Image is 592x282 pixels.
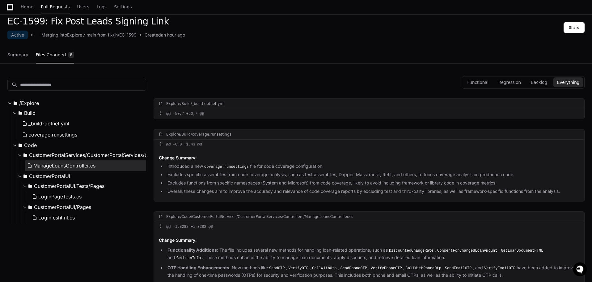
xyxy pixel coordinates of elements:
[159,237,197,243] span: Change Summary:
[203,164,250,170] code: coverage.runsettings
[572,262,589,278] iframe: Open customer support
[38,193,82,200] span: LoginPageTests.cs
[21,5,33,9] span: Home
[166,132,231,137] div: Explore/Build/coverage.runsettings
[41,5,70,9] span: Pull Requests
[19,109,22,117] svg: Directory
[564,22,585,33] button: Share
[51,83,53,88] span: •
[68,52,74,58] span: 5
[14,99,17,107] svg: Directory
[339,266,368,271] code: SendPhoneOTP
[370,266,403,271] code: VerifyPhoneOTP
[17,150,156,160] button: CustomerPortalServices/CustomerPortalServices/Controllers
[527,77,551,87] button: Backlog
[7,53,28,57] span: Summary
[33,162,95,169] span: ManageLoansController.cs
[154,140,584,150] div: @@ -0,0 +1,43 @@
[38,214,75,221] span: Login.cshtml.cs
[97,5,107,9] span: Logs
[20,118,147,129] button: _build-dotnet.yml
[17,171,156,181] button: CustomerPortalUI
[19,83,50,88] span: [PERSON_NAME]
[311,266,338,271] code: CallWithOtp
[495,77,525,87] button: Regression
[388,248,435,254] code: DiscountedChangeRate
[287,266,310,271] code: VerifyOTP
[87,32,137,38] div: main from fix/jh/EC-1599
[28,203,32,211] svg: Directory
[436,248,498,254] code: ConsentForChangedLoanAmount
[34,203,91,211] span: CustomerPortalUI/Pages
[167,247,217,253] strong: Functionality Additions
[444,266,473,271] code: SendEmailOTP
[12,140,151,150] button: Code
[28,46,101,52] div: Start new chat
[11,82,18,88] mat-icon: search
[30,212,152,223] button: Login.cshtml.cs
[166,214,353,219] div: Explore/Code/CustomerPortalServices/CustomerPortalServices/Controllers/ManageLoansController.cs
[6,46,17,57] img: 1736555170064-99ba0984-63c1-480f-8ee9-699278ef63ed
[553,77,583,87] button: Everything
[7,16,185,27] h1: EC-1599: Fix Post Leads Signing Link
[29,151,156,159] span: CustomerPortalServices/CustomerPortalServices/Controllers
[29,172,70,180] span: CustomerPortalUI
[22,181,156,191] button: CustomerPortalUI.Tests/Pages
[77,5,89,9] span: Users
[13,46,24,57] img: 7521149027303_d2c55a7ec3fe4098c2f6_72.png
[500,248,544,254] code: GetLoanDocumentHTML
[404,266,442,271] code: CallWithPhoneOtp
[105,48,112,55] button: Start new chat
[24,141,37,149] span: Code
[25,160,152,171] button: ManageLoansController.cs
[19,99,39,107] span: /Explore
[6,25,112,35] div: Welcome
[166,171,579,178] li: Excludes specific assemblies from code coverage analysis, such as test assemblies, Dapper, MassTr...
[463,77,492,87] button: Functional
[483,266,517,271] code: VerifyEmailOTP
[30,191,152,202] button: LoginPageTests.cs
[61,97,75,102] span: Pylon
[6,67,41,72] div: Past conversations
[161,32,185,38] span: an hour ago
[22,202,156,212] button: CustomerPortalUI/Pages
[167,265,229,270] strong: OTP Handling Enhancements
[166,180,579,187] li: Excludes functions from specific namespaces (System and Microsoft) from code coverage, likely to ...
[175,255,202,261] code: GetLoanInfo
[6,6,19,19] img: PlayerZero
[36,53,66,57] span: Files Changed
[19,141,22,149] svg: Directory
[41,32,67,38] div: Merging into
[268,266,286,271] code: SendOTP
[34,182,104,190] span: CustomerPortalUI.Tests/Pages
[167,264,579,279] p: : New methods like , , , , , , , and have been added to improve the handling of one-time password...
[20,129,147,140] button: coverage.runsettings
[166,163,579,170] li: Introduced a new file for code coverage configuration.
[166,188,579,195] li: Overall, these changes aim to improve the accuracy and relevance of code coverage reports by excl...
[159,155,197,160] span: Change Summary:
[44,97,75,102] a: Powered byPylon
[28,182,32,190] svg: Directory
[7,31,28,39] div: Active
[166,101,224,106] div: Explore/Build/_build-dotnet.yml
[154,222,584,232] div: @@ -1,3282 +1,3282 @@
[6,77,16,87] img: Vineet Shah
[28,52,85,57] div: We're available if you need us!
[23,172,27,180] svg: Directory
[96,66,112,74] button: See all
[55,83,67,88] span: [DATE]
[23,151,27,159] svg: Directory
[7,98,146,108] button: /Explore
[28,120,69,127] span: _build-dotnet.yml
[24,109,36,117] span: Build
[28,131,77,138] span: coverage.runsettings
[145,32,161,38] span: Created
[114,5,132,9] span: Settings
[167,247,579,261] p: : The file includes several new methods for handling loan-related operations, such as , , , and ....
[154,109,584,119] div: @@ -50,7 +50,7 @@
[12,108,151,118] button: Build
[67,32,82,38] div: Explore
